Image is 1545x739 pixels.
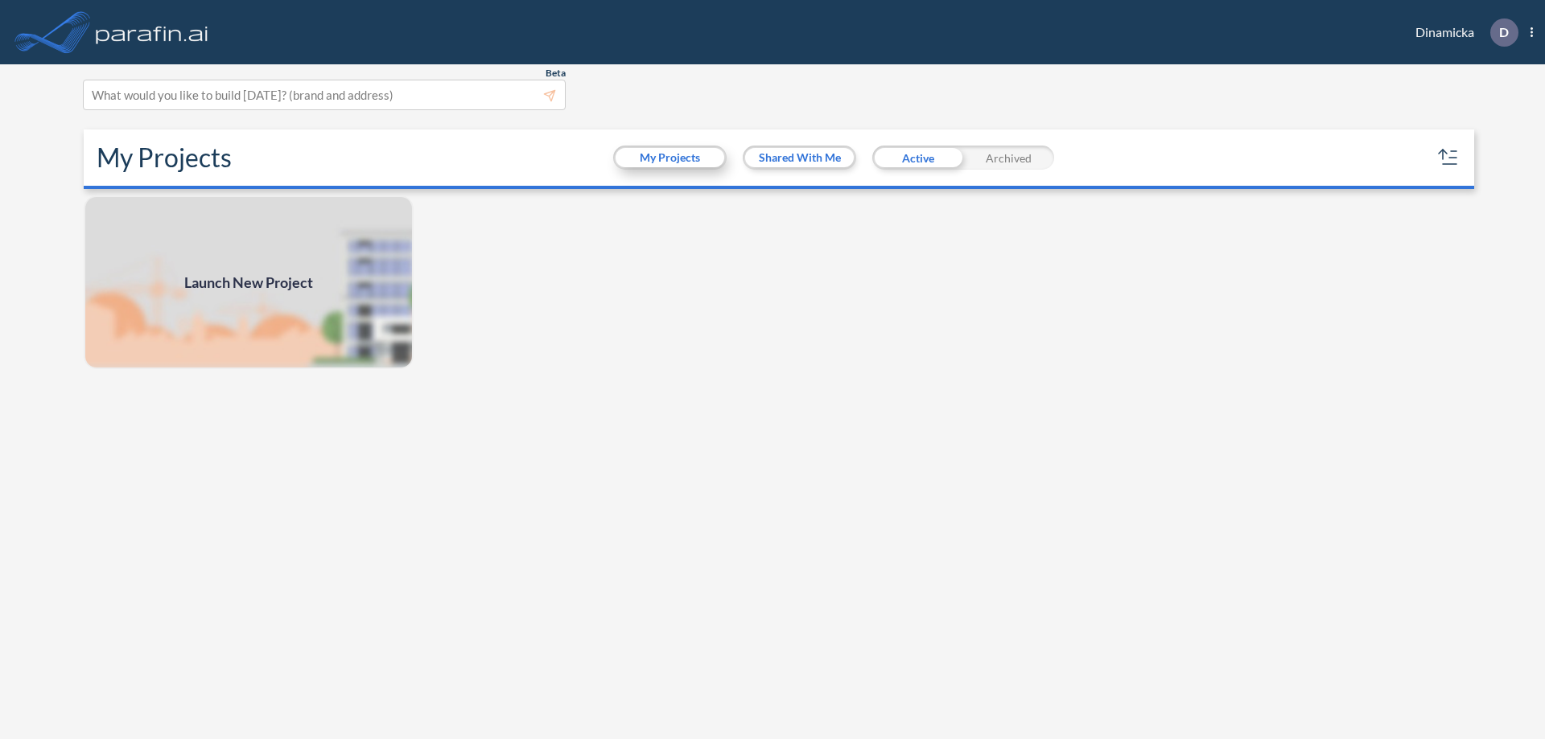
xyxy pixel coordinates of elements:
div: Active [872,146,963,170]
span: Beta [546,67,566,80]
h2: My Projects [97,142,232,173]
div: Archived [963,146,1054,170]
img: add [84,195,414,369]
button: Shared With Me [745,148,854,167]
img: logo [93,16,212,48]
a: Launch New Project [84,195,414,369]
span: Launch New Project [184,272,313,294]
button: My Projects [616,148,724,167]
div: Dinamicka [1391,18,1533,47]
p: D [1499,25,1509,39]
button: sort [1436,145,1461,170]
